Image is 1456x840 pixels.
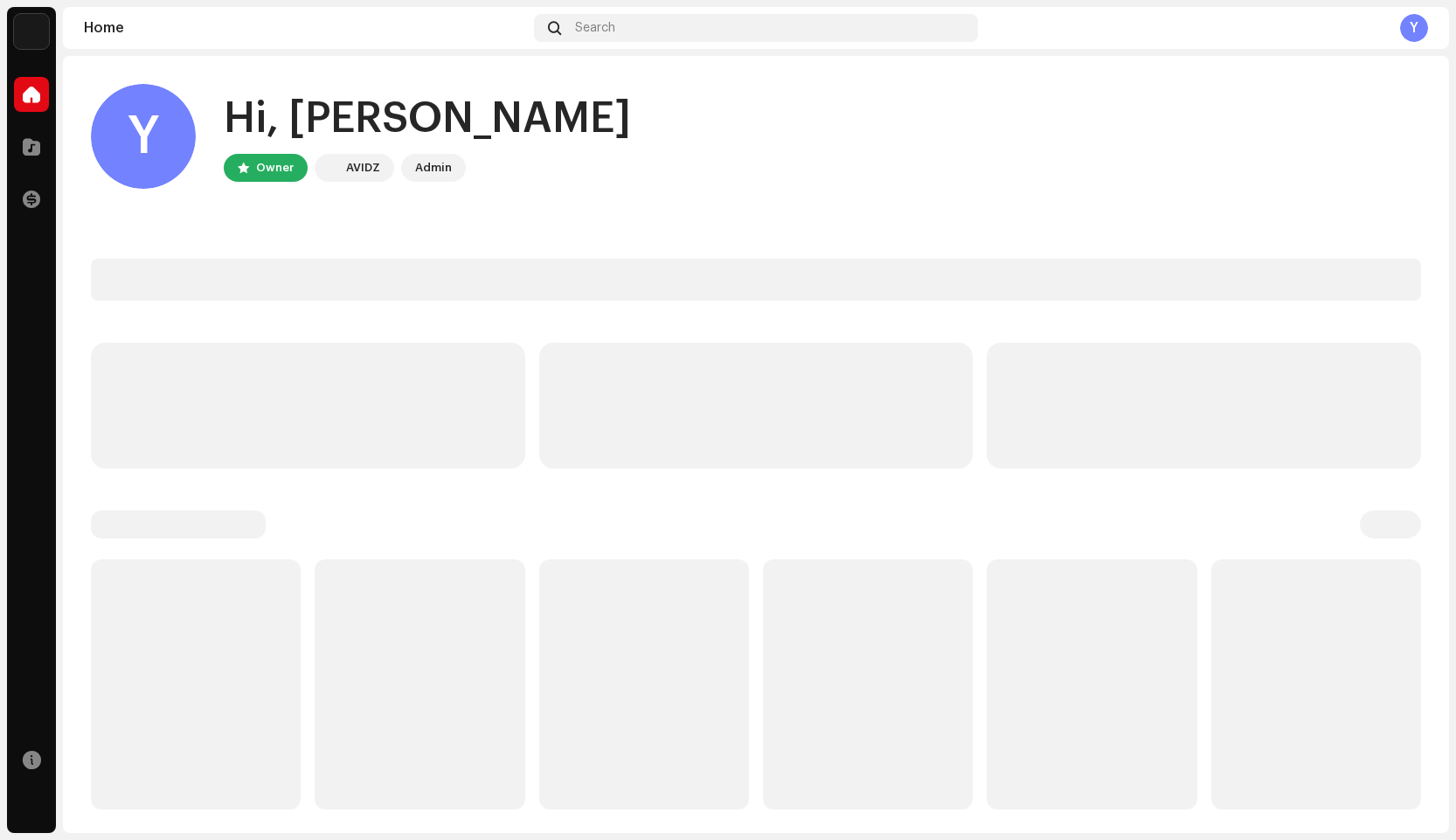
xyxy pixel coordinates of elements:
img: 10d72f0b-d06a-424f-aeaa-9c9f537e57b6 [14,14,49,49]
div: Admin [415,157,452,178]
div: Owner [256,157,294,178]
div: AVIDZ [346,157,380,178]
div: Y [91,84,196,189]
span: Search [575,21,615,35]
div: Hi, [PERSON_NAME] [224,91,631,147]
div: Y [1400,14,1428,42]
img: 10d72f0b-d06a-424f-aeaa-9c9f537e57b6 [318,157,339,178]
div: Home [84,21,527,35]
